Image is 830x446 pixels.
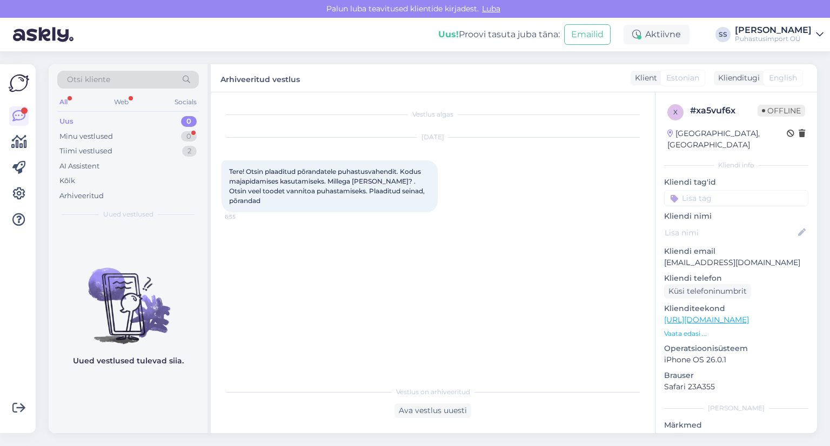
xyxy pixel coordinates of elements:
div: Tiimi vestlused [59,146,112,157]
span: x [673,108,678,116]
div: 0 [181,131,197,142]
div: Puhastusimport OÜ [735,35,812,43]
p: Operatsioonisüsteem [664,343,808,354]
input: Lisa nimi [665,227,796,239]
div: # xa5vuf6x [690,104,758,117]
span: Luba [479,4,504,13]
p: Uued vestlused tulevad siia. [73,355,184,367]
div: Klient [631,72,657,84]
label: Arhiveeritud vestlus [220,71,300,85]
span: Estonian [666,72,699,84]
p: Kliendi email [664,246,808,257]
div: Küsi telefoninumbrit [664,284,751,299]
p: Kliendi telefon [664,273,808,284]
p: Kliendi nimi [664,211,808,222]
div: Aktiivne [624,25,690,44]
p: Brauser [664,370,808,381]
p: Safari 23A355 [664,381,808,393]
div: [PERSON_NAME] [735,26,812,35]
div: Kõik [59,175,75,186]
div: Klienditugi [714,72,760,84]
span: Tere! Otsin plaaditud põrandatele puhastusvahendit. Kodus majapidamises kasutamiseks. Millega [PE... [229,167,426,205]
span: Offline [758,105,805,117]
div: [PERSON_NAME] [664,403,808,413]
div: Ava vestlus uuesti [394,403,471,418]
div: 2 [182,146,197,157]
span: Uued vestlused [103,210,153,219]
p: Vaata edasi ... [664,329,808,339]
button: Emailid [564,24,611,45]
a: [PERSON_NAME]Puhastusimport OÜ [735,26,824,43]
div: [DATE] [222,132,644,142]
div: Uus [59,116,73,127]
img: Askly Logo [9,73,29,93]
a: [URL][DOMAIN_NAME] [664,315,749,325]
div: [GEOGRAPHIC_DATA], [GEOGRAPHIC_DATA] [667,128,787,151]
div: Socials [172,95,199,109]
div: All [57,95,70,109]
div: Arhiveeritud [59,191,104,201]
div: AI Assistent [59,161,99,172]
p: Kliendi tag'id [664,177,808,188]
div: 0 [181,116,197,127]
span: 6:55 [225,213,265,221]
div: SS [715,27,731,42]
div: Minu vestlused [59,131,113,142]
div: Web [112,95,131,109]
p: Klienditeekond [664,303,808,314]
input: Lisa tag [664,190,808,206]
span: Vestlus on arhiveeritud [396,387,470,397]
b: Uus! [438,29,459,39]
div: Kliendi info [664,160,808,170]
p: [EMAIL_ADDRESS][DOMAIN_NAME] [664,257,808,268]
img: No chats [49,248,207,346]
p: iPhone OS 26.0.1 [664,354,808,366]
span: English [769,72,797,84]
p: Märkmed [664,420,808,431]
div: Vestlus algas [222,110,644,119]
span: Otsi kliente [67,74,110,85]
div: Proovi tasuta juba täna: [438,28,560,41]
